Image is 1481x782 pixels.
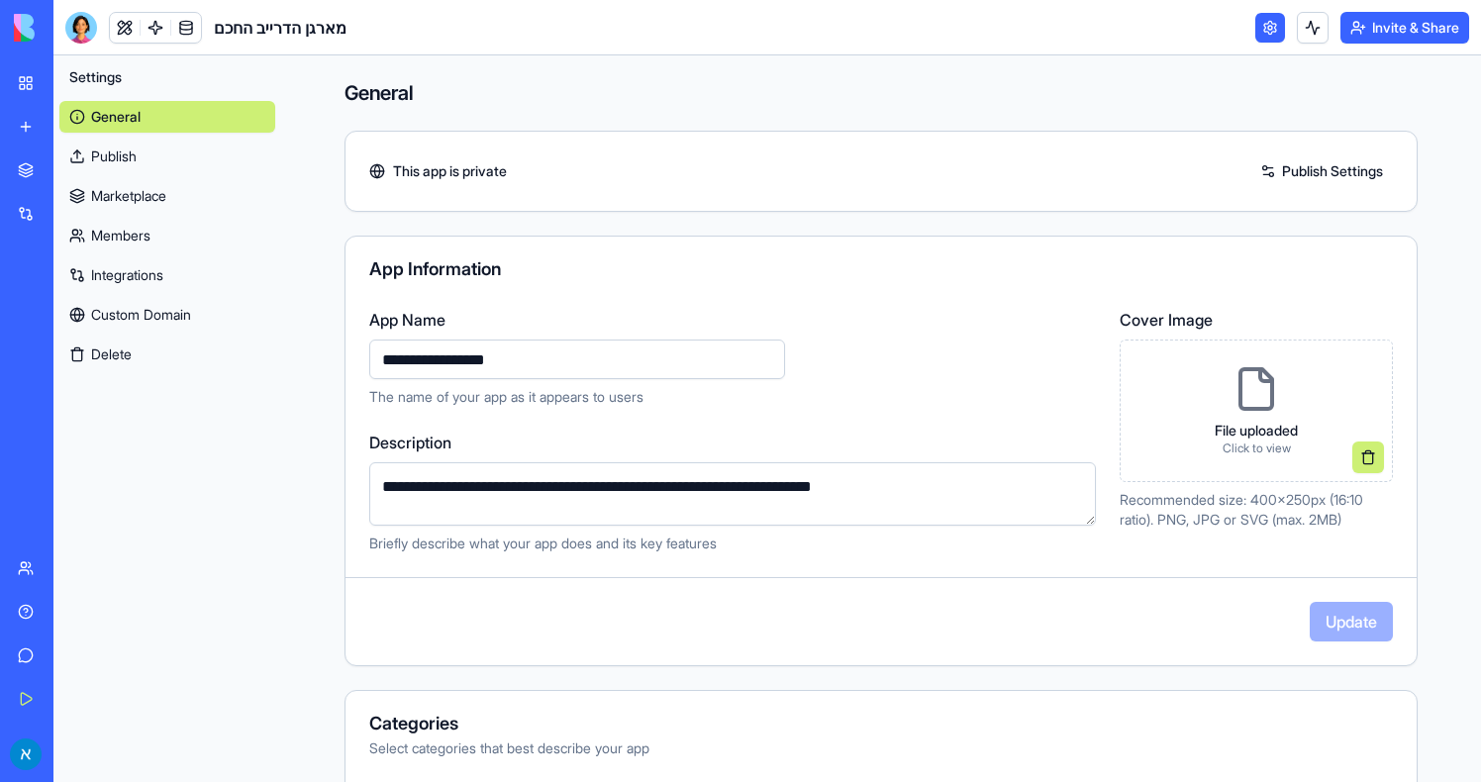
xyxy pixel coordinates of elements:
div: Categories [369,715,1393,733]
a: Publish [59,141,275,172]
a: Integrations [59,259,275,291]
a: General [59,101,275,133]
p: The name of your app as it appears to users [369,387,1096,407]
p: Briefly describe what your app does and its key features [369,534,1096,553]
h4: General [345,79,1418,107]
p: Click to view [1215,440,1298,456]
button: Delete [59,339,275,370]
span: This app is private [393,161,507,181]
a: Members [59,220,275,251]
span: Settings [69,67,122,87]
a: Marketplace [59,180,275,212]
p: Recommended size: 400x250px (16:10 ratio). PNG, JPG or SVG (max. 2MB) [1120,490,1393,530]
img: ACg8ocLwfop-f9Hw_eWiCyC3DvI-LUM8cI31YkCUEE4cMVcRaraNGA=s96-c [10,738,42,770]
div: App Information [369,260,1393,278]
label: Description [369,431,1096,454]
img: logo [14,14,137,42]
button: Settings [59,61,275,93]
div: Select categories that best describe your app [369,738,1393,758]
span: מארגן הדרייב החכם [214,16,346,40]
a: Custom Domain [59,299,275,331]
label: App Name [369,308,1096,332]
div: File uploadedClick to view [1120,340,1393,482]
button: Invite & Share [1340,12,1469,44]
p: File uploaded [1215,421,1298,440]
a: Publish Settings [1250,155,1393,187]
label: Cover Image [1120,308,1393,332]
